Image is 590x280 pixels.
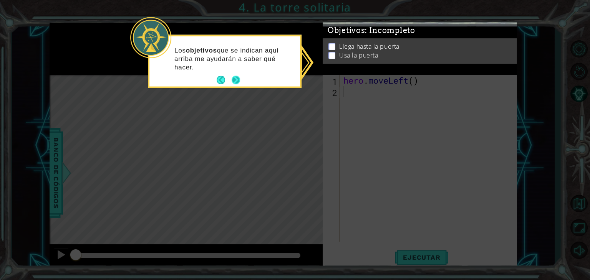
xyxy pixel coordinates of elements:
[339,53,378,62] p: Usa la puerta
[328,28,415,37] span: Objetivos
[232,76,240,84] button: Next
[365,28,415,37] span: : Incompleto
[174,46,295,72] p: Los que se indican aquí arriba me ayudarán a saber qué hacer.
[217,76,232,84] button: Back
[339,44,399,53] p: Llega hasta la puerta
[186,47,217,54] strong: objetivos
